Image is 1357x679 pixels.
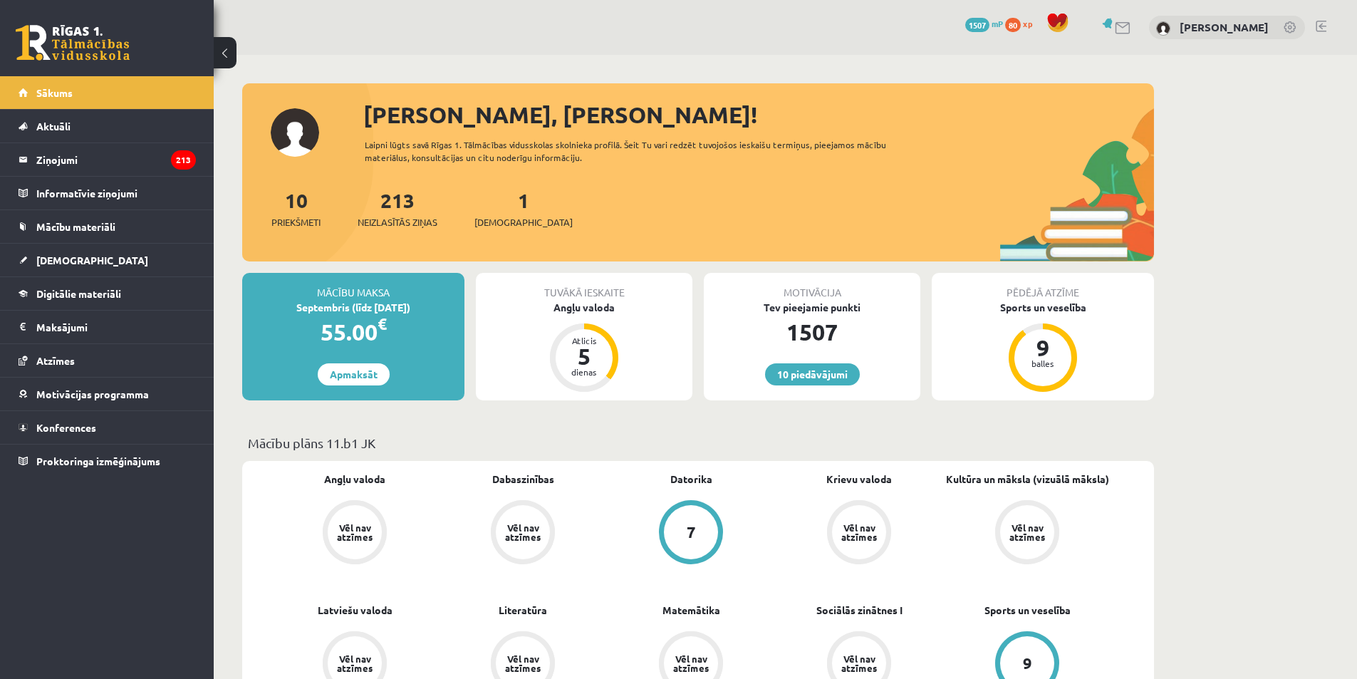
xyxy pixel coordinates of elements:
[492,472,554,487] a: Dabaszinības
[499,603,547,618] a: Literatūra
[16,25,130,61] a: Rīgas 1. Tālmācības vidusskola
[242,300,464,315] div: Septembris (līdz [DATE])
[271,500,439,567] a: Vēl nav atzīmes
[503,654,543,673] div: Vēl nav atzīmes
[363,98,1154,132] div: [PERSON_NAME], [PERSON_NAME]!
[1023,18,1032,29] span: xp
[1156,21,1170,36] img: Emīls Adrians Jeziks
[671,654,711,673] div: Vēl nav atzīmes
[19,177,196,209] a: Informatīvie ziņojumi
[775,500,943,567] a: Vēl nav atzīmes
[704,300,920,315] div: Tev pieejamie punkti
[19,411,196,444] a: Konferences
[358,215,437,229] span: Neizlasītās ziņas
[839,654,879,673] div: Vēl nav atzīmes
[19,311,196,343] a: Maksājumi
[563,336,605,345] div: Atlicis
[19,110,196,142] a: Aktuāli
[563,368,605,376] div: dienas
[476,300,692,315] div: Angļu valoda
[932,273,1154,300] div: Pēdējā atzīme
[1021,359,1064,368] div: balles
[36,311,196,343] legend: Maksājumi
[1007,523,1047,541] div: Vēl nav atzīmes
[271,215,321,229] span: Priekšmeti
[839,523,879,541] div: Vēl nav atzīmes
[439,500,607,567] a: Vēl nav atzīmes
[1021,336,1064,359] div: 9
[965,18,1003,29] a: 1507 mP
[36,120,71,133] span: Aktuāli
[607,500,775,567] a: 7
[242,315,464,349] div: 55.00
[242,273,464,300] div: Mācību maksa
[36,254,148,266] span: [DEMOGRAPHIC_DATA]
[19,210,196,243] a: Mācību materiāli
[984,603,1071,618] a: Sports un veselība
[19,143,196,176] a: Ziņojumi213
[36,220,115,233] span: Mācību materiāli
[36,86,73,99] span: Sākums
[826,472,892,487] a: Krievu valoda
[36,455,160,467] span: Proktoringa izmēģinājums
[503,523,543,541] div: Vēl nav atzīmes
[474,215,573,229] span: [DEMOGRAPHIC_DATA]
[765,363,860,385] a: 10 piedāvājumi
[19,244,196,276] a: [DEMOGRAPHIC_DATA]
[1180,20,1269,34] a: [PERSON_NAME]
[318,363,390,385] a: Apmaksāt
[271,187,321,229] a: 10Priekšmeti
[378,313,387,334] span: €
[704,273,920,300] div: Motivācija
[19,277,196,310] a: Digitālie materiāli
[687,524,696,540] div: 7
[335,654,375,673] div: Vēl nav atzīmes
[36,177,196,209] legend: Informatīvie ziņojumi
[816,603,903,618] a: Sociālās zinātnes I
[19,76,196,109] a: Sākums
[476,300,692,394] a: Angļu valoda Atlicis 5 dienas
[474,187,573,229] a: 1[DEMOGRAPHIC_DATA]
[335,523,375,541] div: Vēl nav atzīmes
[19,445,196,477] a: Proktoringa izmēģinājums
[1005,18,1039,29] a: 80 xp
[932,300,1154,315] div: Sports un veselība
[19,378,196,410] a: Motivācijas programma
[248,433,1148,452] p: Mācību plāns 11.b1 JK
[36,287,121,300] span: Digitālie materiāli
[19,344,196,377] a: Atzīmes
[36,421,96,434] span: Konferences
[1005,18,1021,32] span: 80
[358,187,437,229] a: 213Neizlasītās ziņas
[365,138,912,164] div: Laipni lūgts savā Rīgas 1. Tālmācības vidusskolas skolnieka profilā. Šeit Tu vari redzēt tuvojošo...
[476,273,692,300] div: Tuvākā ieskaite
[324,472,385,487] a: Angļu valoda
[946,472,1109,487] a: Kultūra un māksla (vizuālā māksla)
[318,603,392,618] a: Latviešu valoda
[965,18,989,32] span: 1507
[704,315,920,349] div: 1507
[662,603,720,618] a: Matemātika
[992,18,1003,29] span: mP
[171,150,196,170] i: 213
[932,300,1154,394] a: Sports un veselība 9 balles
[563,345,605,368] div: 5
[1023,655,1032,671] div: 9
[943,500,1111,567] a: Vēl nav atzīmes
[670,472,712,487] a: Datorika
[36,388,149,400] span: Motivācijas programma
[36,354,75,367] span: Atzīmes
[36,143,196,176] legend: Ziņojumi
